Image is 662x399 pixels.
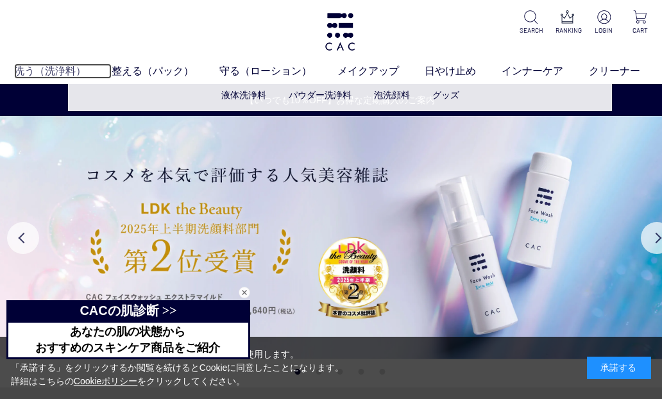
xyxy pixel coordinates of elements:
p: RANKING [556,26,579,35]
a: 洗う（洗浄料） [14,64,112,79]
div: 当サイトでは、お客様へのサービス向上のためにCookieを使用します。 「承諾する」をクリックするか閲覧を続けるとCookieに同意したことになります。 詳細はこちらの をクリックしてください。 [11,348,344,388]
a: RANKING [556,10,579,35]
p: CART [629,26,652,35]
a: パウダー洗浄料 [289,90,352,100]
a: 液体洗浄料 [221,90,266,100]
button: Previous [7,222,39,254]
a: CART [629,10,652,35]
a: Cookieポリシー [74,376,138,386]
div: 承諾する [587,357,651,379]
p: SEARCH [520,26,543,35]
a: 日やけ止め [425,64,502,79]
a: 守る（ローション） [219,64,337,79]
p: LOGIN [592,26,615,35]
img: logo [323,13,357,51]
a: LOGIN [592,10,615,35]
a: メイクアップ [337,64,425,79]
a: 整える（パック） [112,64,219,79]
a: グッズ [432,90,459,100]
a: 泡洗顔料 [374,90,410,100]
a: インナーケア [502,64,589,79]
a: SEARCH [520,10,543,35]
